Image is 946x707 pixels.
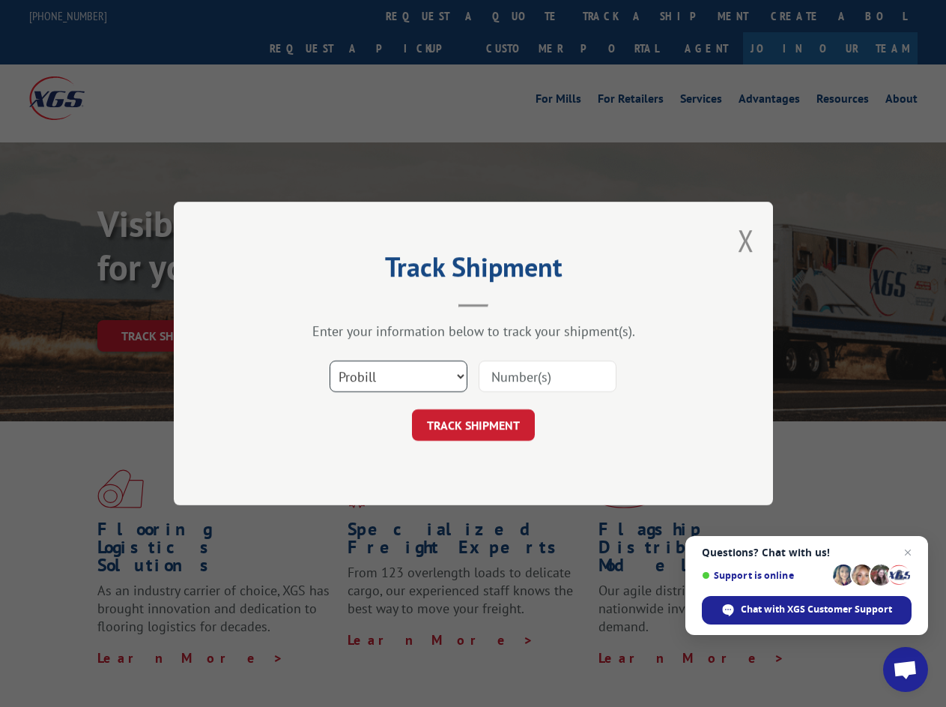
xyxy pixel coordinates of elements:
[249,256,698,285] h2: Track Shipment
[249,322,698,340] div: Enter your information below to track your shipment(s).
[702,570,828,581] span: Support is online
[702,596,912,625] div: Chat with XGS Customer Support
[702,547,912,559] span: Questions? Chat with us!
[738,220,754,260] button: Close modal
[741,603,892,616] span: Chat with XGS Customer Support
[412,409,535,441] button: TRACK SHIPMENT
[899,544,917,562] span: Close chat
[883,647,928,692] div: Open chat
[479,361,616,392] input: Number(s)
